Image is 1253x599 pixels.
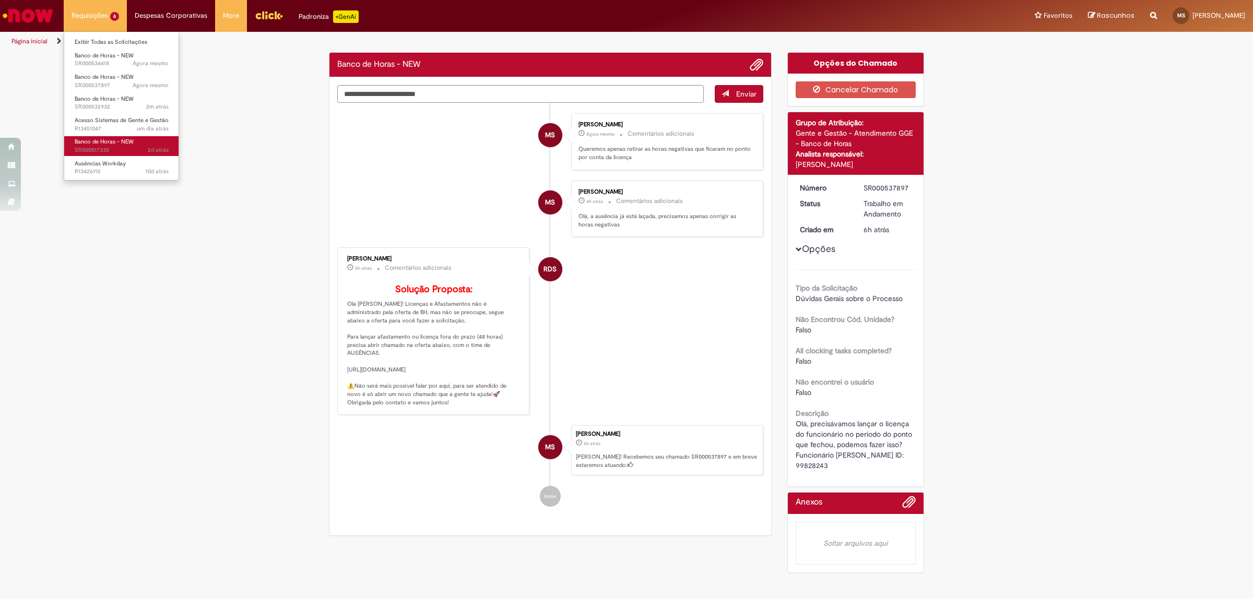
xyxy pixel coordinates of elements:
span: 10d atrás [146,167,169,175]
time: 28/08/2025 09:45:29 [586,198,603,205]
b: Solução Proposta: [395,283,472,295]
span: Enviar [736,89,756,99]
b: Não encontrei o usuário [796,377,874,387]
span: SR000537897 [75,81,169,90]
div: Mariana Stephany Zani Da Silva [538,435,562,459]
span: 5h atrás [355,265,372,271]
a: Aberto R13426110 : Ausências Workday [64,158,179,177]
dt: Status [792,198,856,209]
div: Opções do Chamado [788,53,924,74]
div: Mariana Stephany Zani Da Silva [538,190,562,214]
div: [PERSON_NAME] [347,256,521,262]
button: Cancelar Chamado [796,81,916,98]
div: 28/08/2025 07:54:36 [864,224,912,235]
a: Aberto R13451047 : Acesso Sistemas de Gente e Gestão [64,115,179,134]
span: Banco de Horas - NEW [75,52,134,59]
p: Olá [PERSON_NAME]! Licenças e Afastamentos não é administrado pela oferta de BH, mas não se preoc... [347,284,521,406]
small: Comentários adicionais [385,263,452,272]
time: 28/08/2025 13:32:04 [586,131,614,137]
b: Não Encontrou Cód. Unidade? [796,315,894,324]
a: Exibir Todas as Solicitações [64,37,179,48]
span: Olá, precisávamos lançar o licença do funcionário no periodo do ponto que fechou, podemos fazer i... [796,419,914,470]
h2: Anexos [796,498,822,507]
p: Queremos apenas retirar as horas negativas que ficaram no ponto por conta da licença [578,145,752,161]
span: 6h atrás [864,225,889,234]
span: R13426110 [75,167,169,176]
div: Trabalho em Andamento [864,198,912,219]
p: Olá, a ausência já está laçada, precisamos apenas corrigir as horas negativas [578,212,752,229]
ul: Requisições [64,31,179,181]
h2: Banco de Horas - NEW Histórico de tíquete [337,60,420,69]
span: Dúvidas Gerais sobre o Processo [796,294,903,303]
div: SR000537897 [864,183,912,193]
b: Descrição [796,409,829,418]
span: MS [545,435,555,460]
a: Aberto SR000537897 : Banco de Horas - NEW [64,71,179,91]
div: Gente e Gestão - Atendimento GGE - Banco de Horas [796,128,916,149]
span: MS [1177,12,1185,19]
span: Banco de Horas - NEW [75,95,134,103]
span: SR000532932 [75,103,169,111]
span: Despesas Corporativas [135,10,207,21]
button: Adicionar anexos [902,495,916,514]
span: Falso [796,356,811,366]
span: 4h atrás [586,198,603,205]
p: +GenAi [333,10,359,23]
span: Requisições [72,10,108,21]
span: MS [545,190,555,215]
ul: Trilhas de página [8,32,828,51]
a: Aberto SR000517335 : Banco de Horas - NEW [64,136,179,155]
span: Acesso Sistemas de Gente e Gestão [75,116,169,124]
span: MS [545,123,555,148]
span: Agora mesmo [586,131,614,137]
span: Falso [796,325,811,334]
span: Rascunhos [1097,10,1134,20]
span: More [223,10,239,21]
time: 28/08/2025 07:54:36 [584,440,600,447]
button: Enviar [715,85,763,103]
span: Falso [796,388,811,397]
dt: Número [792,183,856,193]
div: [PERSON_NAME] [578,189,752,195]
time: 18/08/2025 17:21:02 [146,167,169,175]
a: Rascunhos [1088,11,1134,21]
time: 28/08/2025 13:32:21 [133,59,169,67]
div: [PERSON_NAME] [578,122,752,128]
div: Grupo de Atribuição: [796,117,916,128]
span: SR000534418 [75,59,169,68]
div: Analista responsável: [796,149,916,159]
div: Mariana Stephany Zani Da Silva [538,123,562,147]
dt: Criado em [792,224,856,235]
span: Ausências Workday [75,160,126,167]
time: 28/08/2025 07:54:36 [864,225,889,234]
div: Padroniza [299,10,359,23]
span: 2d atrás [148,146,169,154]
ul: Histórico de tíquete [337,103,763,517]
a: Aberto SR000534418 : Banco de Horas - NEW [64,50,179,69]
b: All clocking tasks completed? [796,346,892,355]
time: 27/08/2025 09:30:39 [137,125,169,133]
span: R13451047 [75,125,169,133]
span: Favoritos [1044,10,1072,21]
span: 6h atrás [584,440,600,447]
span: SR000517335 [75,146,169,154]
button: Adicionar anexos [750,58,763,71]
li: Mariana Stephany Zani Da Silva [337,425,763,475]
b: Tipo da Solicitação [796,283,857,293]
span: 6 [110,12,119,21]
span: Agora mesmo [133,59,169,67]
a: Página inicial [11,37,48,45]
span: Agora mesmo [133,81,169,89]
time: 28/08/2025 13:30:47 [146,103,169,111]
span: Banco de Horas - NEW [75,73,134,81]
p: [PERSON_NAME]! Recebemos seu chamado SR000537897 e em breve estaremos atuando. [576,453,758,469]
img: ServiceNow [1,5,55,26]
div: [PERSON_NAME] [796,159,916,170]
time: 28/08/2025 08:36:41 [355,265,372,271]
img: click_logo_yellow_360x200.png [255,7,283,23]
span: um dia atrás [137,125,169,133]
span: Banco de Horas - NEW [75,138,134,146]
a: Aberto SR000532932 : Banco de Horas - NEW [64,93,179,113]
em: Soltar arquivos aqui [796,522,916,565]
span: 2m atrás [146,103,169,111]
